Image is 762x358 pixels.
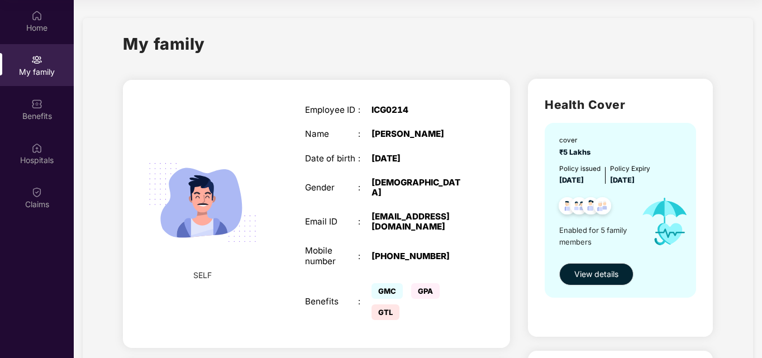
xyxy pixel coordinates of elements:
[372,283,403,299] span: GMC
[305,297,359,307] div: Benefits
[559,135,594,146] div: cover
[559,176,584,184] span: [DATE]
[372,212,465,232] div: [EMAIL_ADDRESS][DOMAIN_NAME]
[372,304,399,320] span: GTL
[305,183,359,193] div: Gender
[123,31,205,56] h1: My family
[305,246,359,266] div: Mobile number
[193,269,212,281] span: SELF
[358,297,372,307] div: :
[574,268,618,280] span: View details
[305,217,359,227] div: Email ID
[305,129,359,139] div: Name
[559,225,632,247] span: Enabled for 5 family members
[305,154,359,164] div: Date of birth
[565,194,593,221] img: svg+xml;base64,PHN2ZyB4bWxucz0iaHR0cDovL3d3dy53My5vcmcvMjAwMC9zdmciIHdpZHRoPSI0OC45MTUiIGhlaWdodD...
[31,10,42,21] img: svg+xml;base64,PHN2ZyBpZD0iSG9tZSIgeG1sbnM9Imh0dHA6Ly93d3cudzMub3JnLzIwMDAvc3ZnIiB3aWR0aD0iMjAiIG...
[545,96,696,114] h2: Health Cover
[554,194,581,221] img: svg+xml;base64,PHN2ZyB4bWxucz0iaHR0cDovL3d3dy53My5vcmcvMjAwMC9zdmciIHdpZHRoPSI0OC45NDMiIGhlaWdodD...
[610,176,635,184] span: [DATE]
[31,98,42,109] img: svg+xml;base64,PHN2ZyBpZD0iQmVuZWZpdHMiIHhtbG5zPSJodHRwOi8vd3d3LnczLm9yZy8yMDAwL3N2ZyIgd2lkdGg9Ij...
[358,129,372,139] div: :
[31,187,42,198] img: svg+xml;base64,PHN2ZyBpZD0iQ2xhaW0iIHhtbG5zPSJodHRwOi8vd3d3LnczLm9yZy8yMDAwL3N2ZyIgd2lkdGg9IjIwIi...
[358,183,372,193] div: :
[372,251,465,261] div: [PHONE_NUMBER]
[31,142,42,154] img: svg+xml;base64,PHN2ZyBpZD0iSG9zcGl0YWxzIiB4bWxucz0iaHR0cDovL3d3dy53My5vcmcvMjAwMC9zdmciIHdpZHRoPS...
[372,129,465,139] div: [PERSON_NAME]
[136,136,269,269] img: svg+xml;base64,PHN2ZyB4bWxucz0iaHR0cDovL3d3dy53My5vcmcvMjAwMC9zdmciIHdpZHRoPSIyMjQiIGhlaWdodD0iMT...
[358,154,372,164] div: :
[559,148,594,156] span: ₹5 Lakhs
[372,178,465,198] div: [DEMOGRAPHIC_DATA]
[358,105,372,115] div: :
[559,263,634,285] button: View details
[577,194,604,221] img: svg+xml;base64,PHN2ZyB4bWxucz0iaHR0cDovL3d3dy53My5vcmcvMjAwMC9zdmciIHdpZHRoPSI0OC45NDMiIGhlaWdodD...
[305,105,359,115] div: Employee ID
[589,194,616,221] img: svg+xml;base64,PHN2ZyB4bWxucz0iaHR0cDovL3d3dy53My5vcmcvMjAwMC9zdmciIHdpZHRoPSI0OC45NDMiIGhlaWdodD...
[411,283,440,299] span: GPA
[372,154,465,164] div: [DATE]
[358,217,372,227] div: :
[31,54,42,65] img: svg+xml;base64,PHN2ZyB3aWR0aD0iMjAiIGhlaWdodD0iMjAiIHZpZXdCb3g9IjAgMCAyMCAyMCIgZmlsbD0ibm9uZSIgeG...
[610,164,650,174] div: Policy Expiry
[372,105,465,115] div: ICG0214
[559,164,601,174] div: Policy issued
[358,251,372,261] div: :
[632,186,697,257] img: icon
